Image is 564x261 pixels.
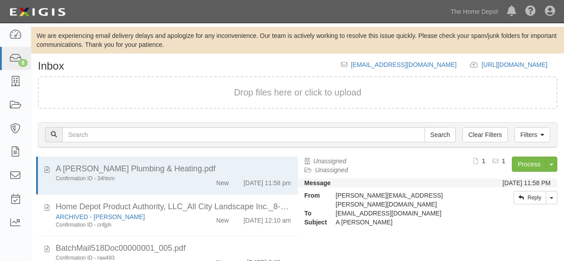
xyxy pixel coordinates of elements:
[7,4,68,20] img: logo-5460c22ac91f19d4615b14bd174203de0afe785f0fc80cf4dbbc73dc1793850b.png
[56,213,145,220] a: ARCHIVED - [PERSON_NAME]
[515,127,550,142] a: Filters
[305,179,331,186] strong: Message
[56,221,187,229] div: Confirmation ID - cnfjph
[298,209,329,218] strong: To
[18,59,28,67] div: 8
[329,218,486,227] div: A Johnson
[313,157,346,165] a: Unassigned
[298,218,329,227] strong: Subject
[38,60,64,72] h1: Inbox
[482,157,486,165] b: 1
[512,157,546,172] a: Process
[56,243,291,254] div: BatchMail518Doc00000001_005.pdf
[62,127,425,142] input: Search
[216,212,229,225] div: New
[298,191,329,200] strong: From
[243,212,291,225] div: [DATE] 12:10 am
[56,175,187,182] div: Confirmation ID - 34htxm
[514,191,546,204] a: Reply
[329,191,486,209] div: [PERSON_NAME][EMAIL_ADDRESS][PERSON_NAME][DOMAIN_NAME]
[216,175,229,187] div: New
[502,178,551,187] div: [DATE] 11:58 PM
[56,201,291,213] div: Home Depot Product Authority, LLC_All City Landscape Inc._8-29-2025_39885776.pdf
[462,127,507,142] a: Clear Filters
[31,31,564,49] div: We are experiencing email delivery delays and apologize for any inconvenience. Our team is active...
[56,163,291,175] div: A Johnson Plumbing & Heating.pdf
[234,86,362,99] button: Drop files here or click to upload
[56,212,187,221] div: ARCHIVED - JUDY CASANOLA
[502,157,506,165] b: 1
[446,3,502,21] a: The Home Depot
[315,166,348,174] a: Unassigned
[329,209,486,218] div: inbox@thdmerchandising.complianz.com
[525,6,536,17] i: Help Center - Complianz
[243,175,291,187] div: [DATE] 11:58 pm
[482,61,557,68] a: [URL][DOMAIN_NAME]
[424,127,456,142] input: Search
[351,61,457,68] a: [EMAIL_ADDRESS][DOMAIN_NAME]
